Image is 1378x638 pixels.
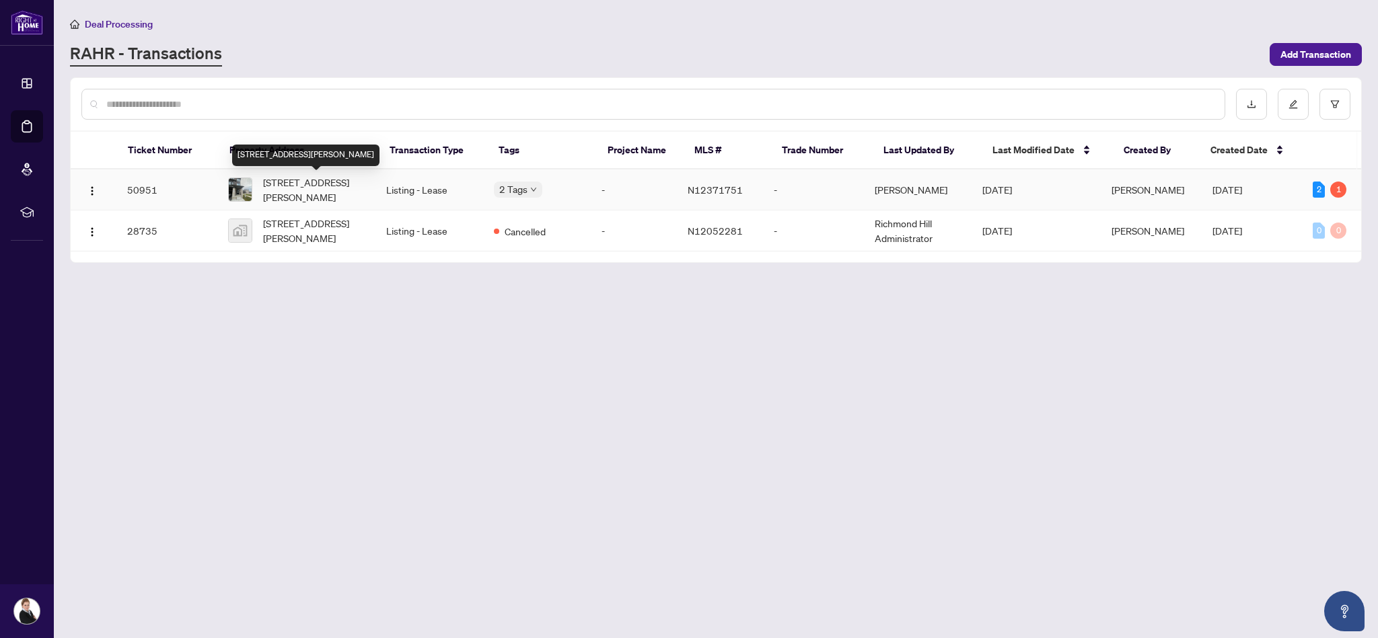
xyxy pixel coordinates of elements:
[229,178,252,201] img: thumbnail-img
[1112,184,1184,196] span: [PERSON_NAME]
[70,19,79,29] span: home
[375,169,483,210] td: Listing - Lease
[11,10,43,35] img: logo
[117,132,219,169] th: Ticket Number
[1270,43,1362,66] button: Add Transaction
[873,132,982,169] th: Last Updated By
[263,175,365,204] span: [STREET_ADDRESS][PERSON_NAME]
[684,132,771,169] th: MLS #
[763,169,864,210] td: -
[505,224,546,239] span: Cancelled
[992,143,1075,157] span: Last Modified Date
[530,186,537,193] span: down
[70,42,222,67] a: RAHR - Transactions
[1289,99,1298,109] span: edit
[488,132,597,169] th: Tags
[375,210,483,251] td: Listing - Lease
[81,179,103,200] button: Logo
[1247,99,1256,109] span: download
[771,132,873,169] th: Trade Number
[1313,182,1325,198] div: 2
[87,186,98,196] img: Logo
[1236,89,1267,120] button: download
[591,169,677,210] td: -
[1280,44,1351,65] span: Add Transaction
[763,210,864,251] td: -
[81,220,103,241] button: Logo
[87,227,98,237] img: Logo
[379,132,488,169] th: Transaction Type
[232,145,379,166] div: [STREET_ADDRESS][PERSON_NAME]
[116,169,217,210] td: 50951
[1319,89,1350,120] button: filter
[1330,223,1346,239] div: 0
[688,184,743,196] span: N12371751
[591,210,677,251] td: -
[229,219,252,242] img: thumbnail-img
[1210,143,1268,157] span: Created Date
[864,169,972,210] td: [PERSON_NAME]
[1324,591,1365,631] button: Open asap
[1212,225,1242,237] span: [DATE]
[688,225,743,237] span: N12052281
[982,225,1012,237] span: [DATE]
[1313,223,1325,239] div: 0
[499,182,528,197] span: 2 Tags
[1330,99,1340,109] span: filter
[1113,132,1200,169] th: Created By
[14,598,40,624] img: Profile Icon
[1200,132,1301,169] th: Created Date
[1330,182,1346,198] div: 1
[982,184,1012,196] span: [DATE]
[1112,225,1184,237] span: [PERSON_NAME]
[597,132,684,169] th: Project Name
[116,210,217,251] td: 28735
[1212,184,1242,196] span: [DATE]
[864,210,972,251] td: Richmond Hill Administrator
[1278,89,1309,120] button: edit
[85,18,153,30] span: Deal Processing
[982,132,1112,169] th: Last Modified Date
[219,132,379,169] th: Property Address
[263,216,365,245] span: [STREET_ADDRESS][PERSON_NAME]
